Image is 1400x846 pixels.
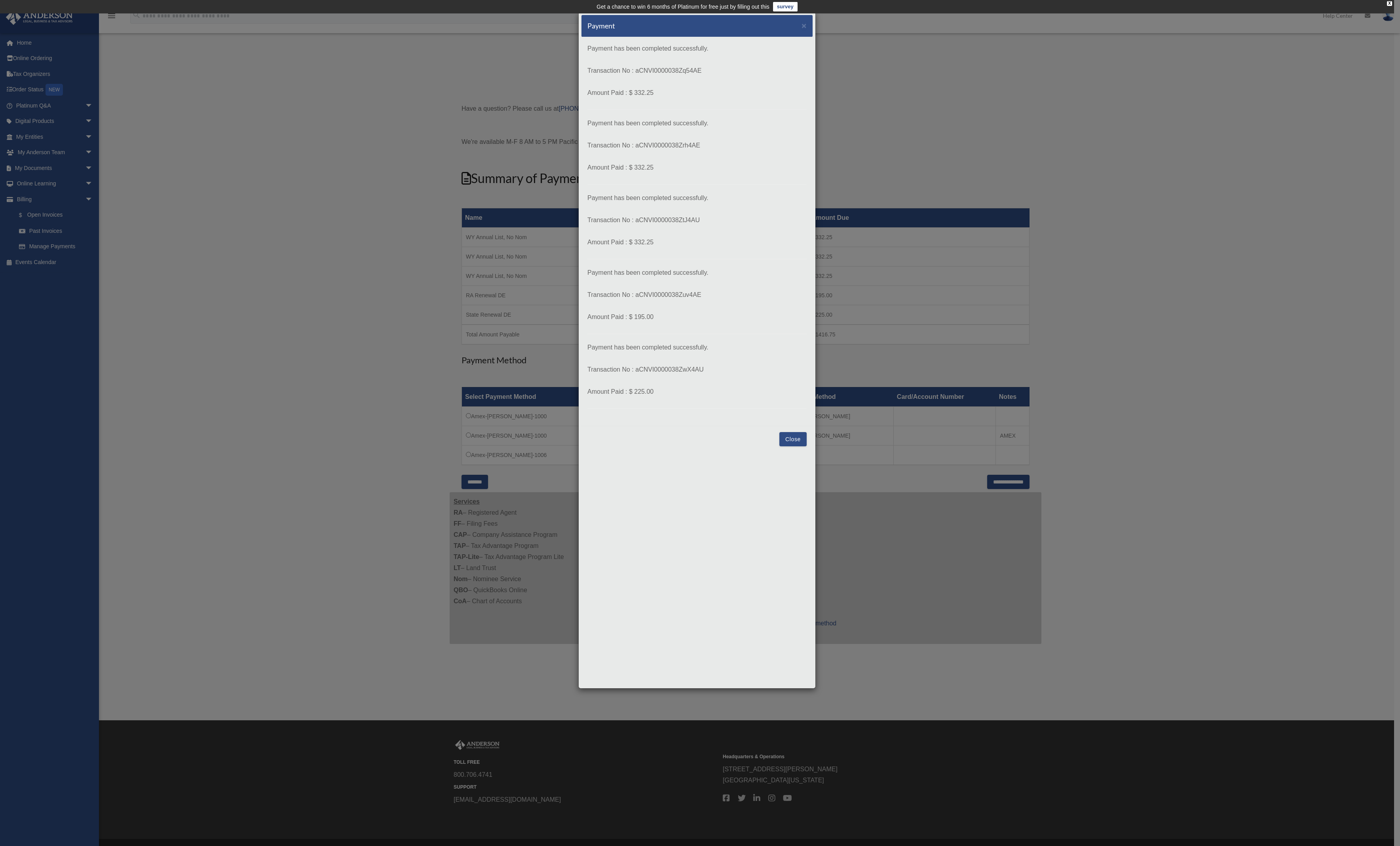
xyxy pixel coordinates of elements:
p: Payment has been completed successfully. [587,342,807,353]
p: Payment has been completed successfully. [587,118,807,129]
span: × [802,21,807,30]
p: Amount Paid : $ 332.25 [587,162,807,173]
p: Amount Paid : $ 332.25 [587,237,807,248]
p: Transaction No : aCNVI0000038Zq54AE [587,65,807,76]
h5: Payment [587,21,615,31]
p: Payment has been completed successfully. [587,193,807,204]
p: Payment has been completed successfully. [587,267,807,278]
div: Get a chance to win 6 months of Platinum for free just by filling out this [596,2,769,11]
p: Amount Paid : $ 332.25 [587,87,807,98]
p: Transaction No : aCNVI0000038Zuv4AE [587,289,807,300]
p: Transaction No : aCNVI0000038ZwX4AU [587,364,807,375]
button: Close [802,21,807,30]
button: Close [779,432,807,446]
p: Transaction No : aCNVI0000038ZtJ4AU [587,215,807,226]
p: Amount Paid : $ 225.00 [587,386,807,397]
p: Amount Paid : $ 195.00 [587,312,807,323]
a: survey [773,2,798,11]
p: Payment has been completed successfully. [587,43,807,54]
p: Transaction No : aCNVI0000038Zrh4AE [587,140,807,151]
div: close [1387,1,1392,6]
